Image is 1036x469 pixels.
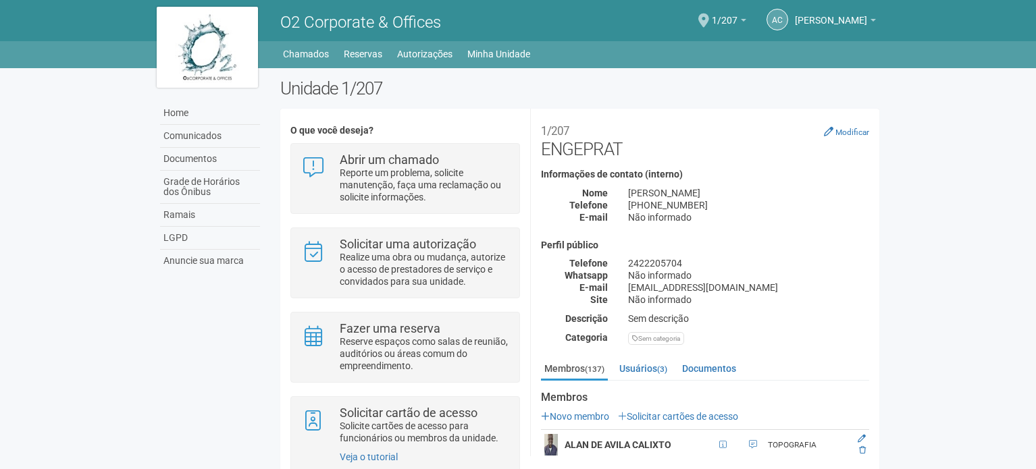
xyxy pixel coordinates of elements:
[565,332,608,343] strong: Categoria
[618,312,879,325] div: Sem descrição
[768,439,851,451] div: TOPOGRAFIA
[541,411,609,422] a: Novo membro
[541,124,569,138] small: 1/207
[569,258,608,269] strong: Telefone
[767,9,788,30] a: AC
[565,439,671,450] strong: ALAN DE AVILA CALIXTO
[585,364,604,374] small: (137)
[712,2,737,26] span: 1/207
[541,391,869,404] strong: Membros
[618,281,879,294] div: [EMAIL_ADDRESS][DOMAIN_NAME]
[340,251,509,287] p: Realize uma obra ou mudança, autorize o acesso de prestadores de serviço e convidados para sua un...
[835,128,869,137] small: Modificar
[280,13,441,32] span: O2 Corporate & Offices
[160,204,260,227] a: Ramais
[160,171,260,204] a: Grade de Horários dos Ônibus
[859,445,866,455] a: Excluir membro
[541,169,869,180] h4: Informações de contato (interno)
[618,411,738,422] a: Solicitar cartões de acesso
[858,434,866,443] a: Editar membro
[616,358,671,379] a: Usuários(3)
[618,257,879,269] div: 2422205704
[565,313,608,324] strong: Descrição
[301,238,509,287] a: Solicitar uma autorização Realize uma obra ou mudança, autorize o acesso de prestadores de serviç...
[340,237,476,251] strong: Solicitar uma autorização
[160,148,260,171] a: Documentos
[301,154,509,203] a: Abrir um chamado Reporte um problema, solicite manutenção, faça uma reclamação ou solicite inform...
[160,227,260,250] a: LGPD
[657,364,667,374] small: (3)
[590,294,608,305] strong: Site
[795,2,867,26] span: Andréa Cunha
[618,199,879,211] div: [PHONE_NUMBER]
[344,45,382,63] a: Reservas
[340,420,509,444] p: Solicite cartões de acesso para funcionários ou membros da unidade.
[712,17,746,28] a: 1/207
[618,187,879,199] div: [PERSON_NAME]
[579,212,608,223] strong: E-mail
[679,358,740,379] a: Documentos
[541,119,869,159] h2: ENGEPRAT
[157,7,258,88] img: logo.jpg
[618,269,879,281] div: Não informado
[340,406,477,420] strong: Solicitar cartão de acesso
[541,358,608,381] a: Membros(137)
[301,323,509,372] a: Fazer uma reserva Reserve espaços como salas de reunião, auditórios ou áreas comum do empreendime...
[467,45,530,63] a: Minha Unidade
[824,126,869,137] a: Modificar
[340,451,398,462] a: Veja o tutorial
[340,321,440,335] strong: Fazer uma reserva
[301,407,509,444] a: Solicitar cartão de acesso Solicite cartões de acesso para funcionários ou membros da unidade.
[397,45,452,63] a: Autorizações
[340,167,509,203] p: Reporte um problema, solicite manutenção, faça uma reclamação ou solicite informações.
[579,282,608,293] strong: E-mail
[160,125,260,148] a: Comunicados
[565,270,608,281] strong: Whatsapp
[340,153,439,167] strong: Abrir um chamado
[582,188,608,198] strong: Nome
[160,102,260,125] a: Home
[283,45,329,63] a: Chamados
[544,434,558,456] img: user.png
[290,126,519,136] h4: O que você deseja?
[160,250,260,272] a: Anuncie sua marca
[618,294,879,306] div: Não informado
[618,211,879,223] div: Não informado
[569,200,608,211] strong: Telefone
[340,335,509,372] p: Reserve espaços como salas de reunião, auditórios ou áreas comum do empreendimento.
[541,240,869,250] h4: Perfil público
[280,78,879,99] h2: Unidade 1/207
[795,17,876,28] a: [PERSON_NAME]
[628,332,684,345] div: Sem categoria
